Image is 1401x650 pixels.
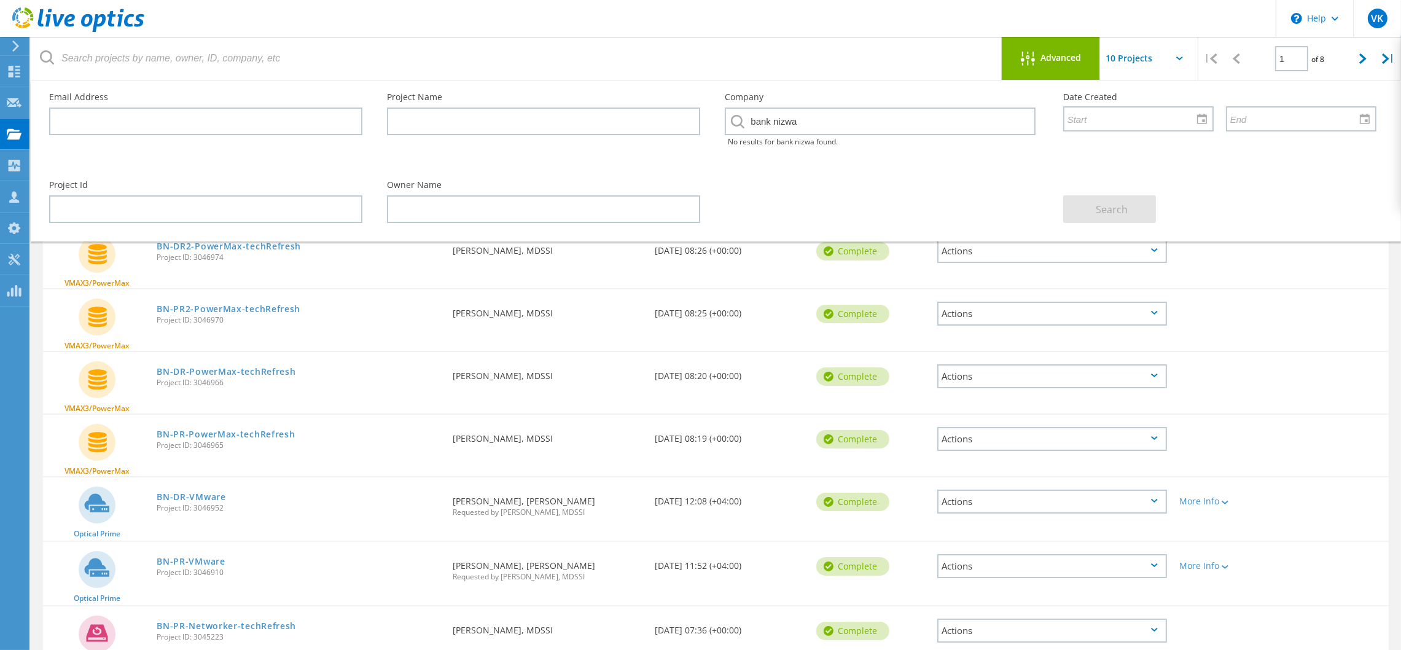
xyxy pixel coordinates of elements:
[937,619,1167,643] div: Actions
[157,254,440,261] span: Project ID: 3046974
[937,490,1167,514] div: Actions
[157,569,440,576] span: Project ID: 3046910
[157,622,296,630] a: BN-PR-Networker-techRefresh
[1291,13,1302,24] svg: \n
[447,227,649,267] div: [PERSON_NAME], MDSSI
[816,305,889,323] div: Complete
[937,302,1167,326] div: Actions
[1376,37,1401,80] div: |
[816,242,889,260] div: Complete
[1096,203,1128,216] span: Search
[816,622,889,640] div: Complete
[157,430,295,439] a: BN-PR-PowerMax-techRefresh
[64,342,130,350] span: VMAX3/PowerMax
[649,227,810,267] div: [DATE] 08:26 (+00:00)
[937,427,1167,451] div: Actions
[157,633,440,641] span: Project ID: 3045223
[447,606,649,647] div: [PERSON_NAME], MDSSI
[649,352,810,393] div: [DATE] 08:20 (+00:00)
[157,242,301,251] a: BN-DR2-PowerMax-techRefresh
[74,595,120,602] span: Optical Prime
[387,181,700,189] label: Owner Name
[157,305,300,313] a: BN-PR2-PowerMax-techRefresh
[49,93,362,101] label: Email Address
[1179,562,1274,570] div: More Info
[1371,14,1383,23] span: VK
[453,573,642,581] span: Requested by [PERSON_NAME], MDSSI
[157,493,225,501] a: BN-DR-VMware
[157,557,225,566] a: BN-PR-VMware
[157,504,440,512] span: Project ID: 3046952
[816,493,889,511] div: Complete
[447,352,649,393] div: [PERSON_NAME], MDSSI
[1041,53,1082,62] span: Advanced
[649,606,810,647] div: [DATE] 07:36 (+00:00)
[937,364,1167,388] div: Actions
[447,542,649,593] div: [PERSON_NAME], [PERSON_NAME]
[12,26,144,34] a: Live Optics Dashboard
[816,367,889,386] div: Complete
[64,468,130,475] span: VMAX3/PowerMax
[816,557,889,576] div: Complete
[1311,54,1324,65] span: of 8
[453,509,642,516] span: Requested by [PERSON_NAME], MDSSI
[157,367,295,376] a: BN-DR-PowerMax-techRefresh
[64,405,130,412] span: VMAX3/PowerMax
[649,289,810,330] div: [DATE] 08:25 (+00:00)
[1063,93,1376,101] label: Date Created
[31,37,1002,80] input: Search projects by name, owner, ID, company, etc
[649,415,810,455] div: [DATE] 08:19 (+00:00)
[387,93,700,101] label: Project Name
[49,181,362,189] label: Project Id
[1227,107,1367,130] input: End
[447,289,649,330] div: [PERSON_NAME], MDSSI
[64,280,130,287] span: VMAX3/PowerMax
[649,477,810,518] div: [DATE] 12:08 (+04:00)
[157,316,440,324] span: Project ID: 3046970
[937,239,1167,263] div: Actions
[1198,37,1223,80] div: |
[1064,107,1204,130] input: Start
[725,135,1038,149] div: No results for bank nizwa found.
[74,530,120,538] span: Optical Prime
[447,415,649,455] div: [PERSON_NAME], MDSSI
[816,430,889,448] div: Complete
[649,542,810,582] div: [DATE] 11:52 (+04:00)
[937,554,1167,578] div: Actions
[1063,195,1156,223] button: Search
[157,442,440,449] span: Project ID: 3046965
[157,379,440,386] span: Project ID: 3046966
[725,93,1038,101] label: Company
[447,477,649,528] div: [PERSON_NAME], [PERSON_NAME]
[1179,497,1274,506] div: More Info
